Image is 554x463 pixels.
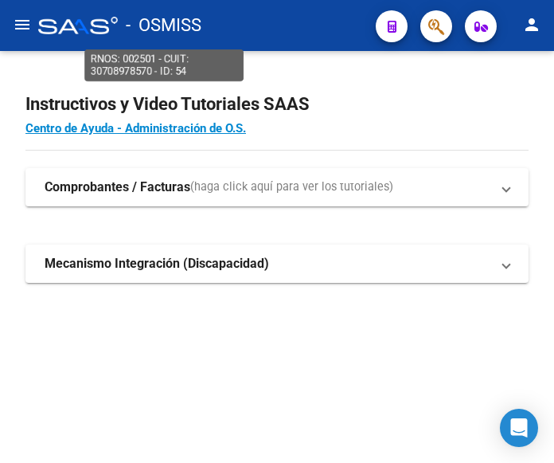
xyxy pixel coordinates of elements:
mat-icon: person [522,15,541,34]
span: - OSMISS [126,8,201,43]
mat-icon: menu [13,15,32,34]
span: (haga click aquí para ver los tutoriales) [190,179,393,196]
a: Centro de Ayuda - Administración de O.S. [25,121,246,135]
strong: Comprobantes / Facturas [45,179,190,196]
strong: Mecanismo Integración (Discapacidad) [45,255,269,273]
mat-expansion-panel-header: Mecanismo Integración (Discapacidad) [25,245,529,283]
mat-expansion-panel-header: Comprobantes / Facturas(haga click aquí para ver los tutoriales) [25,168,529,206]
h2: Instructivos y Video Tutoriales SAAS [25,89,529,120]
div: Open Intercom Messenger [500,409,538,447]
